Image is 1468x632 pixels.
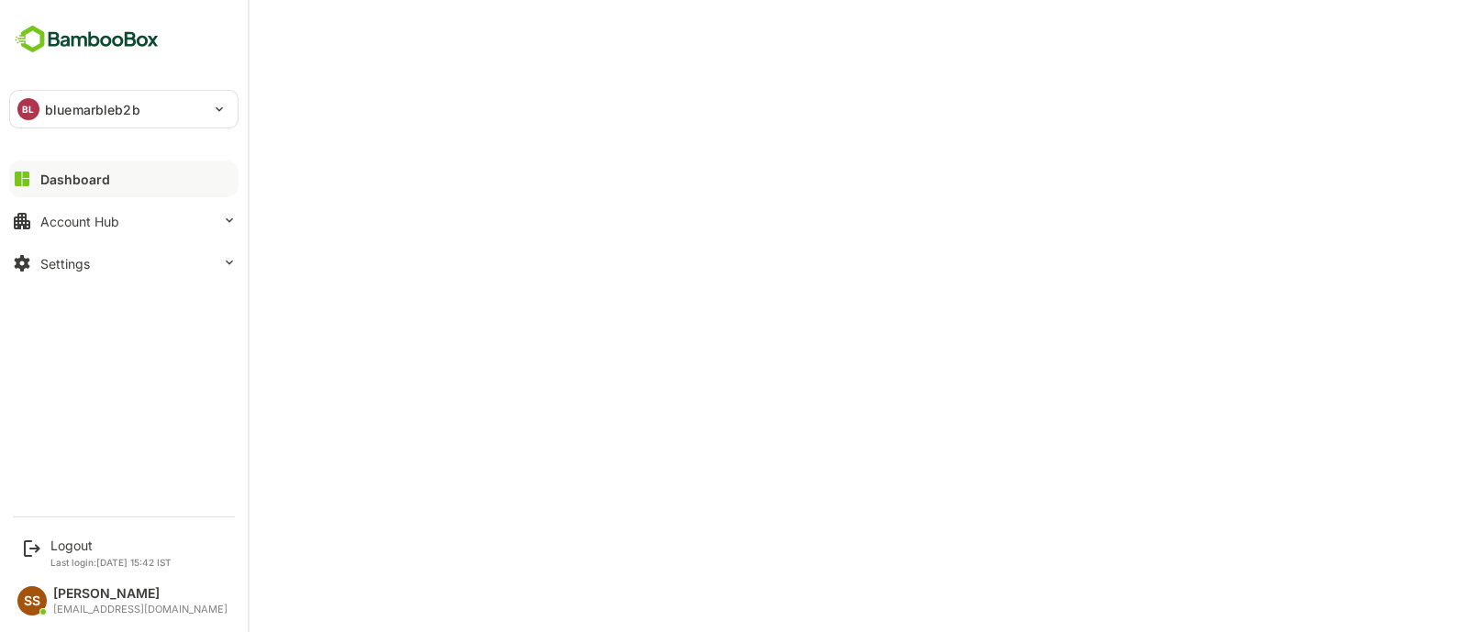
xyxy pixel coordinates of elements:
button: Account Hub [9,203,239,239]
div: Dashboard [40,172,110,187]
button: Settings [9,245,239,282]
div: SS [17,586,47,615]
p: bluemarbleb2b [45,100,140,119]
div: BLbluemarbleb2b [10,91,238,128]
div: BL [17,98,39,120]
div: Logout [50,538,172,553]
img: BambooboxFullLogoMark.5f36c76dfaba33ec1ec1367b70bb1252.svg [9,22,164,57]
div: [PERSON_NAME] [53,586,228,602]
div: [EMAIL_ADDRESS][DOMAIN_NAME] [53,604,228,615]
div: Account Hub [40,214,119,229]
div: Settings [40,256,90,272]
button: Dashboard [9,161,239,197]
p: Last login: [DATE] 15:42 IST [50,557,172,568]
